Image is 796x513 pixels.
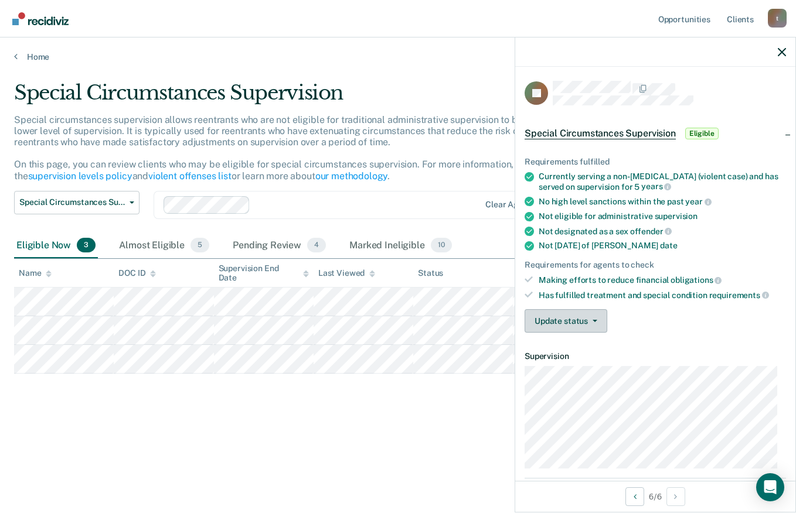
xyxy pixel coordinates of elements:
[539,196,786,207] div: No high level sanctions within the past
[756,473,784,501] div: Open Intercom Messenger
[77,238,96,253] span: 3
[525,260,786,270] div: Requirements for agents to check
[630,227,672,236] span: offender
[685,128,719,139] span: Eligible
[685,197,711,206] span: year
[625,487,644,506] button: Previous Opportunity
[660,241,677,250] span: date
[525,157,786,167] div: Requirements fulfilled
[539,290,786,300] div: Has fulfilled treatment and special condition
[671,275,722,285] span: obligations
[539,226,786,237] div: Not designated as a sex
[230,233,328,259] div: Pending Review
[14,52,782,62] a: Home
[28,170,132,182] a: supervision levels policy
[118,268,156,278] div: DOC ID
[14,114,590,182] p: Special circumstances supervision allows reentrants who are not eligible for traditional administ...
[14,233,98,259] div: Eligible Now
[709,290,769,300] span: requirements
[539,211,786,221] div: Not eligible for administrative
[19,197,125,207] span: Special Circumstances Supervision
[347,233,454,259] div: Marked Ineligible
[431,238,452,253] span: 10
[539,275,786,285] div: Making efforts to reduce financial
[117,233,212,259] div: Almost Eligible
[525,351,786,361] dt: Supervision
[515,481,795,512] div: 6 / 6
[418,268,443,278] div: Status
[641,182,671,191] span: years
[525,128,676,139] span: Special Circumstances Supervision
[485,200,535,210] div: Clear agents
[12,12,69,25] img: Recidiviz
[318,268,375,278] div: Last Viewed
[655,211,698,221] span: supervision
[539,172,786,191] div: Currently serving a non-[MEDICAL_DATA] (violent case) and has served on supervision for 5
[219,264,309,283] div: Supervision End Date
[666,487,685,506] button: Next Opportunity
[525,309,607,333] button: Update status
[148,170,232,182] a: violent offenses list
[19,268,52,278] div: Name
[539,241,786,251] div: Not [DATE] of [PERSON_NAME]
[307,238,326,253] span: 4
[14,81,611,114] div: Special Circumstances Supervision
[315,170,388,182] a: our methodology
[515,115,795,152] div: Special Circumstances SupervisionEligible
[768,9,787,28] button: Profile dropdown button
[191,238,209,253] span: 5
[768,9,787,28] div: t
